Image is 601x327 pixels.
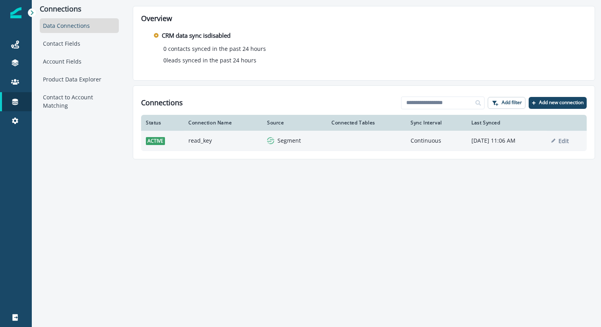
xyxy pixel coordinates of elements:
[471,120,542,126] div: Last Synced
[163,56,256,64] p: 0 leads synced in the past 24 hours
[146,120,179,126] div: Status
[267,137,274,144] img: segment
[40,36,119,51] div: Contact Fields
[40,90,119,113] div: Contact to Account Matching
[141,14,587,23] h2: Overview
[471,137,542,145] p: [DATE] 11:06 AM
[40,54,119,69] div: Account Fields
[10,7,21,18] img: Inflection
[188,120,258,126] div: Connection Name
[40,72,119,87] div: Product Data Explorer
[488,97,525,109] button: Add filter
[40,5,119,14] p: Connections
[141,131,587,151] a: activeread_keysegmentSegmentContinuous[DATE] 11:06 AMEdit
[141,99,183,107] h1: Connections
[184,131,262,151] td: read_key
[267,120,322,126] div: Source
[539,100,584,105] p: Add new connection
[163,45,266,53] p: 0 contacts synced in the past 24 hours
[406,131,467,151] td: Continuous
[332,120,401,126] div: Connected Tables
[551,137,569,145] button: Edit
[146,137,165,145] span: active
[40,18,119,33] div: Data Connections
[558,137,569,145] p: Edit
[277,137,301,145] p: Segment
[502,100,522,105] p: Add filter
[411,120,462,126] div: Sync Interval
[529,97,587,109] button: Add new connection
[162,31,231,40] p: CRM data sync is disabled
